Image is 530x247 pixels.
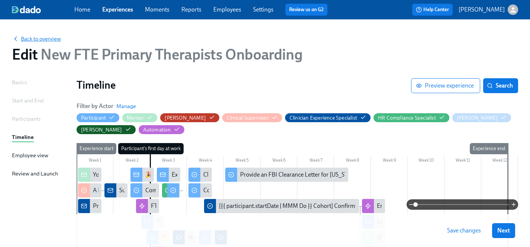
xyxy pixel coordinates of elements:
button: HR Compliance Specialist [374,113,449,122]
div: Basics [12,78,27,86]
a: Settings [253,6,274,13]
div: Your new mentee is about to start onboarding! [78,168,101,182]
button: Automation [139,125,184,134]
a: Experiences [102,6,133,13]
div: Week 6 [261,156,297,166]
div: 🎉 Welcome to Charlie Health! [145,171,223,179]
div: Compliance Onboarding: Week 2 [188,183,212,197]
div: Supervisor confirmed! [104,183,128,197]
div: Week 11 [445,156,481,166]
p: [PERSON_NAME] [459,6,505,14]
button: Mentor [122,113,157,122]
span: Search [488,82,513,89]
div: 🎉 Welcome to Charlie Health! [130,168,154,182]
div: Hide Participant [81,114,106,121]
div: Clinical Onboarding: Week 2 [203,171,275,179]
div: Experience start [77,143,116,154]
div: Hide Clinical Supervisor [227,114,269,121]
button: [PERSON_NAME] [459,4,518,15]
button: Review us on G2 [285,4,327,16]
div: Excited to Connect – Your Mentor at Charlie Health! [157,168,180,182]
div: Excited to Connect – Your Mentor at Charlie Health! [172,171,301,179]
button: Preview experience [411,78,480,93]
div: Week 1 [77,156,113,166]
div: Provide an FBI Clearance Letter for [US_STATE] [240,171,359,179]
span: Help Center [416,6,449,13]
div: Hide Mentor [127,114,144,121]
div: Your new mentee is about to start onboarding! [93,171,210,179]
div: Week 5 [224,156,261,166]
button: Next [492,223,515,238]
button: Manage [116,102,136,110]
span: Next [497,227,510,234]
button: Clinician Experience Specialist [285,113,371,122]
div: Complete our Welcome Survey [130,183,159,197]
button: Participant [77,113,119,122]
a: Employees [213,6,241,13]
a: Review us on G2 [289,6,324,13]
div: Clinical Onboarding: Week 2 [188,168,212,182]
img: dado [12,6,41,13]
h1: Timeline [77,78,411,92]
button: [PERSON_NAME] [77,125,136,134]
div: Experience end [470,143,508,154]
a: dado [12,6,74,13]
div: Week 12 [481,156,518,166]
button: Search [483,78,518,93]
div: Week 3 [150,156,187,166]
div: A New Hire is Cleared to Start [78,183,101,197]
a: Reports [181,6,201,13]
div: Hide Clinician Experience Specialist [290,114,357,121]
div: Timeline [12,133,34,141]
h6: Filter by Actor [77,102,113,110]
div: Week 8 [334,156,371,166]
div: Hide Automation [143,126,171,133]
div: Week 4 [187,156,224,166]
div: Supervisor confirmed! [119,186,176,194]
span: Preview experience [417,82,474,89]
button: Back to overview [12,35,61,42]
div: Hide Clarissa [165,114,206,121]
div: Week 2 [113,156,150,166]
div: Hide Paige Eber [81,126,122,133]
a: Moments [145,6,169,13]
div: Compliance Onboarding: Week 2 [203,186,287,194]
div: Complete our Welcome Survey [145,186,223,194]
div: Provide an FBI Clearance Letter for [US_STATE] [225,168,348,182]
div: Week 7 [297,156,334,166]
div: Start and End [12,96,43,105]
h1: Edit [12,45,302,63]
span: Save changes [447,227,481,234]
div: Review and Launch [12,170,58,178]
button: Help Center [412,4,453,16]
a: Home [74,6,90,13]
div: Participants [12,115,41,123]
div: Week 9 [371,156,408,166]
div: Participant's first day at work [118,143,184,154]
button: [PERSON_NAME] [452,113,511,122]
div: A New Hire is Cleared to Start [93,186,167,194]
span: New FTE Primary Therapists Onboarding [38,45,302,63]
div: Hide Meg Dawson [457,114,498,121]
div: Week 10 [408,156,445,166]
button: Clinical Supervisor [222,113,282,122]
div: HR Compliance Specialist [378,114,436,121]
div: Employee view [12,151,48,159]
button: [PERSON_NAME] [160,113,219,122]
button: Save changes [442,223,486,238]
